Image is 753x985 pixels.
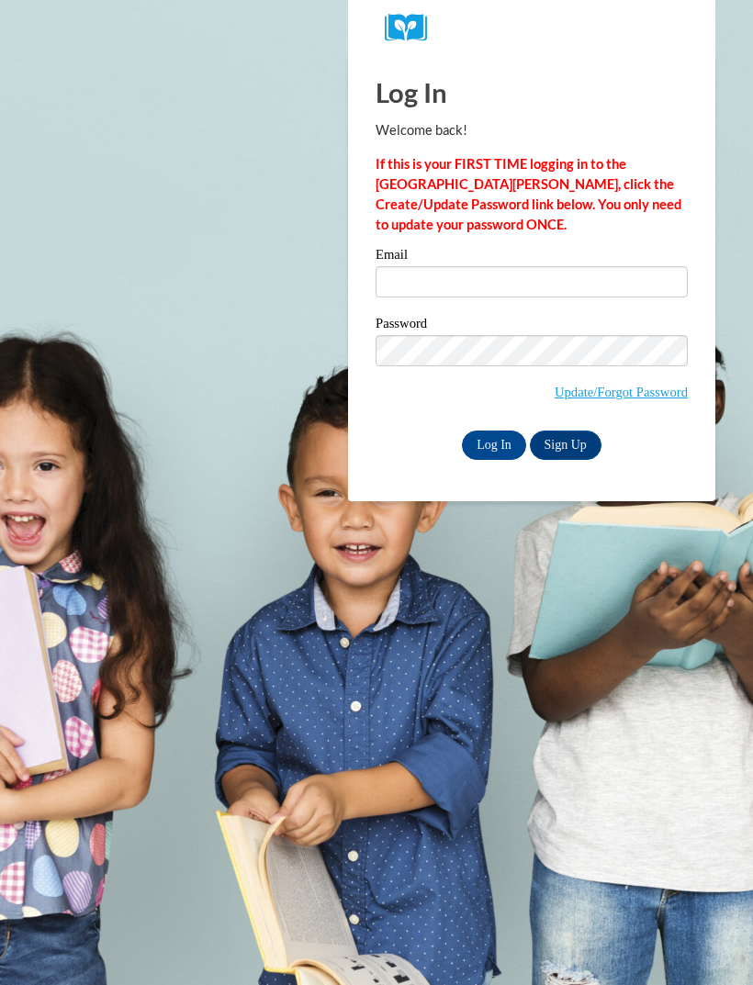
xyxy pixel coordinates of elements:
[680,912,738,970] iframe: Button to launch messaging window
[376,156,681,232] strong: If this is your FIRST TIME logging in to the [GEOGRAPHIC_DATA][PERSON_NAME], click the Create/Upd...
[385,14,440,42] img: Logo brand
[530,431,601,460] a: Sign Up
[555,385,688,399] a: Update/Forgot Password
[376,73,688,111] h1: Log In
[376,317,688,335] label: Password
[385,14,679,42] a: COX Campus
[376,248,688,266] label: Email
[462,431,526,460] input: Log In
[376,120,688,140] p: Welcome back!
